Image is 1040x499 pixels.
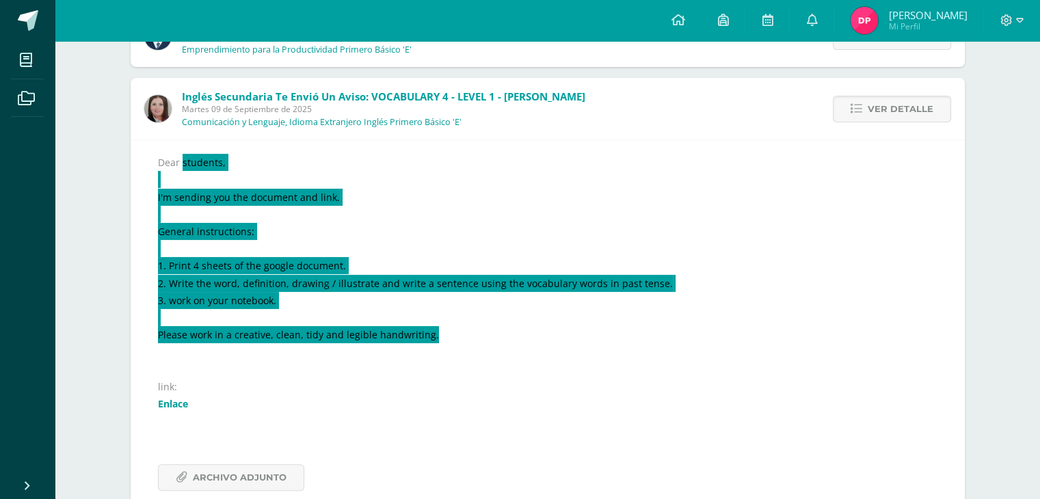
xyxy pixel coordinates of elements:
[182,103,585,115] span: Martes 09 de Septiembre de 2025
[868,96,933,122] span: Ver detalle
[193,465,286,490] span: Archivo Adjunto
[888,8,967,22] span: [PERSON_NAME]
[851,7,878,34] img: 59f2ec22ffdda252c69cec5c330313cb.png
[182,117,462,128] p: Comunicación y Lenguaje, Idioma Extranjero Inglés Primero Básico 'E'
[158,464,304,491] a: Archivo Adjunto
[182,44,412,55] p: Emprendimiento para la Productividad Primero Básico 'E'
[158,397,188,410] a: Enlace
[158,154,937,491] div: Dear students, I'm sending you the document and link. General instructions: 1. Print 4 sheets of ...
[144,95,172,122] img: 8af0450cf43d44e38c4a1497329761f3.png
[182,90,585,103] span: Inglés Secundaria te envió un aviso: VOCABULARY 4 - LEVEL 1 - [PERSON_NAME]
[888,21,967,32] span: Mi Perfil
